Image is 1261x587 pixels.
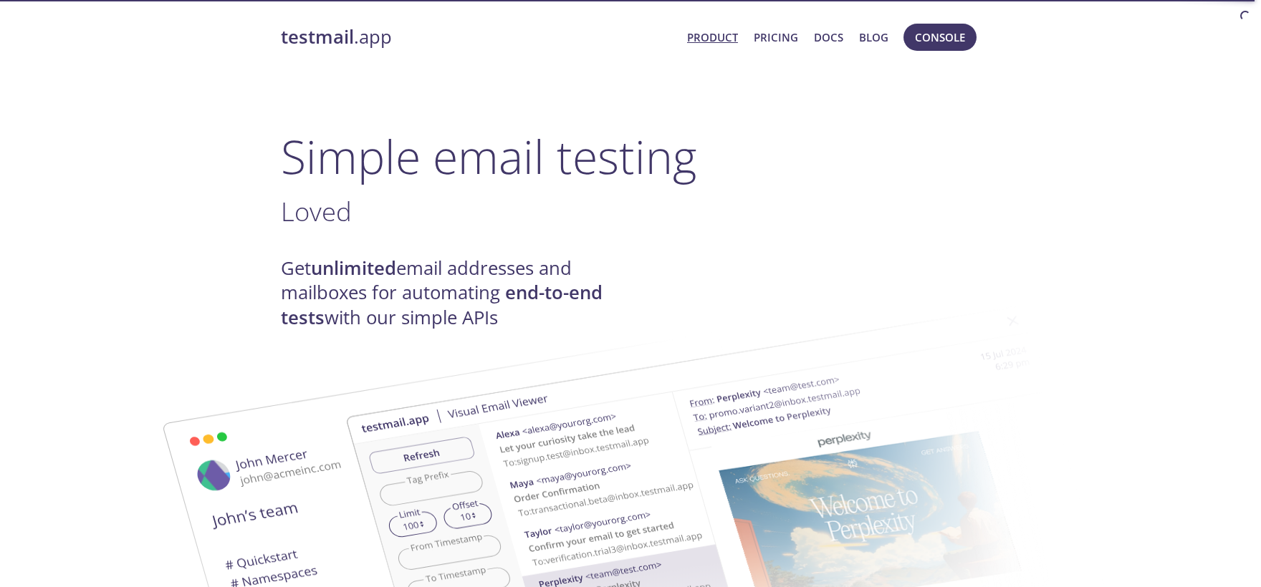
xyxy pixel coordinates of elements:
[814,28,843,47] a: Docs
[754,28,798,47] a: Pricing
[281,256,630,330] h4: Get email addresses and mailboxes for automating with our simple APIs
[687,28,738,47] a: Product
[281,129,980,184] h1: Simple email testing
[281,25,676,49] a: testmail.app
[281,24,354,49] strong: testmail
[903,24,977,51] button: Console
[281,193,352,229] span: Loved
[311,256,396,281] strong: unlimited
[281,280,603,329] strong: end-to-end tests
[859,28,888,47] a: Blog
[915,28,965,47] span: Console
